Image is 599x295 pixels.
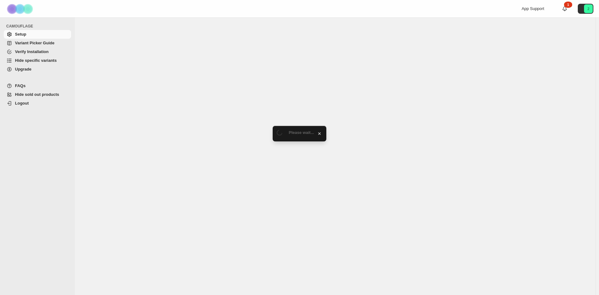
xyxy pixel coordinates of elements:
[289,130,314,135] span: Please wait...
[6,24,72,29] span: CAMOUFLAGE
[15,67,32,71] span: Upgrade
[15,49,49,54] span: Verify Installation
[4,81,71,90] a: FAQs
[15,32,26,37] span: Setup
[4,30,71,39] a: Setup
[4,39,71,47] a: Variant Picker Guide
[4,99,71,108] a: Logout
[15,101,29,106] span: Logout
[15,83,26,88] span: FAQs
[4,47,71,56] a: Verify Installation
[522,6,544,11] span: App Support
[562,6,568,12] a: 1
[5,0,36,17] img: Camouflage
[587,7,589,11] text: 2
[15,41,54,45] span: Variant Picker Guide
[4,56,71,65] a: Hide specific variants
[15,58,57,63] span: Hide specific variants
[578,4,593,14] button: Avatar with initials 2
[564,2,572,8] div: 1
[4,65,71,74] a: Upgrade
[584,4,593,13] span: Avatar with initials 2
[4,90,71,99] a: Hide sold out products
[15,92,59,97] span: Hide sold out products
